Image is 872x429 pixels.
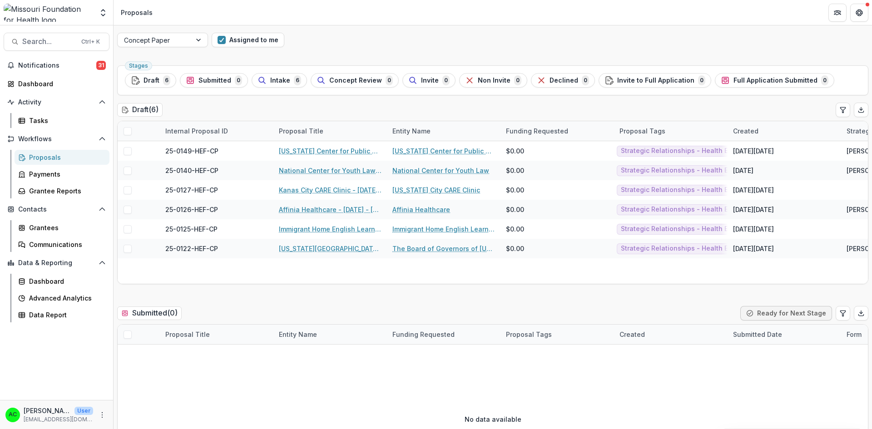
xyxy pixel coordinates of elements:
[392,166,489,175] a: National Center for Youth Law
[550,77,578,84] span: Declined
[392,146,495,156] a: [US_STATE] Center for Public Health Excellence
[387,121,500,141] div: Entity Name
[15,113,109,128] a: Tasks
[165,146,218,156] span: 25-0149-HEF-CP
[165,185,218,195] span: 25-0127-HEF-CP
[29,223,102,232] div: Grantees
[4,202,109,217] button: Open Contacts
[733,244,774,253] div: [DATE][DATE]
[18,206,95,213] span: Contacts
[728,325,841,344] div: Submitted Date
[15,167,109,182] a: Payments
[4,33,109,51] button: Search...
[160,126,233,136] div: Internal Proposal ID
[850,4,868,22] button: Get Help
[29,293,102,303] div: Advanced Analytics
[163,75,170,85] span: 6
[500,126,574,136] div: Funding Requested
[311,73,399,88] button: Concept Review0
[506,146,524,156] span: $0.00
[273,121,387,141] div: Proposal Title
[29,240,102,249] div: Communications
[614,330,650,339] div: Created
[15,274,109,289] a: Dashboard
[18,259,95,267] span: Data & Reporting
[740,306,832,321] button: Ready for Next Stage
[235,75,242,85] span: 0
[500,325,614,344] div: Proposal Tags
[74,407,93,415] p: User
[854,103,868,117] button: Export table data
[294,75,301,85] span: 6
[4,95,109,109] button: Open Activity
[715,73,834,88] button: Full Application Submitted0
[24,415,93,424] p: [EMAIL_ADDRESS][DOMAIN_NAME]
[841,330,867,339] div: Form
[506,205,524,214] span: $0.00
[18,62,96,69] span: Notifications
[117,6,156,19] nav: breadcrumb
[614,325,728,344] div: Created
[96,61,106,70] span: 31
[15,150,109,165] a: Proposals
[273,325,387,344] div: Entity Name
[15,220,109,235] a: Grantees
[733,166,753,175] div: [DATE]
[614,121,728,141] div: Proposal Tags
[514,75,521,85] span: 0
[29,116,102,125] div: Tasks
[18,79,102,89] div: Dashboard
[421,77,439,84] span: Invite
[165,244,218,253] span: 25-0122-HEF-CP
[129,63,148,69] span: Stages
[279,224,381,234] a: Immigrant Home English Learning Program - 2[DATE] - 2[DATE] Request for Concept Papers
[121,8,153,17] div: Proposals
[15,183,109,198] a: Grantee Reports
[4,4,93,22] img: Missouri Foundation for Health logo
[279,244,381,253] a: [US_STATE][GEOGRAPHIC_DATA] - 2[DATE] - 2[DATE] Request for Concept Papers
[728,121,841,141] div: Created
[329,77,382,84] span: Concept Review
[617,77,694,84] span: Invite to Full Application
[160,121,273,141] div: Internal Proposal ID
[531,73,595,88] button: Declined0
[698,75,705,85] span: 0
[160,325,273,344] div: Proposal Title
[854,306,868,321] button: Export table data
[4,58,109,73] button: Notifications31
[180,73,248,88] button: Submitted0
[387,325,500,344] div: Funding Requested
[402,73,456,88] button: Invite0
[614,126,671,136] div: Proposal Tags
[728,126,764,136] div: Created
[22,37,76,46] span: Search...
[733,185,774,195] div: [DATE][DATE]
[15,291,109,306] a: Advanced Analytics
[599,73,711,88] button: Invite to Full Application0
[500,121,614,141] div: Funding Requested
[836,306,850,321] button: Edit table settings
[500,330,557,339] div: Proposal Tags
[506,166,524,175] span: $0.00
[392,205,450,214] a: Affinia Healthcare
[270,77,290,84] span: Intake
[442,75,450,85] span: 0
[828,4,847,22] button: Partners
[97,409,108,420] button: More
[506,224,524,234] span: $0.00
[4,256,109,270] button: Open Data & Reporting
[392,185,480,195] a: [US_STATE] City CARE Clinic
[733,224,774,234] div: [DATE][DATE]
[15,237,109,252] a: Communications
[273,330,322,339] div: Entity Name
[29,310,102,320] div: Data Report
[29,276,102,286] div: Dashboard
[29,186,102,196] div: Grantee Reports
[582,75,589,85] span: 0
